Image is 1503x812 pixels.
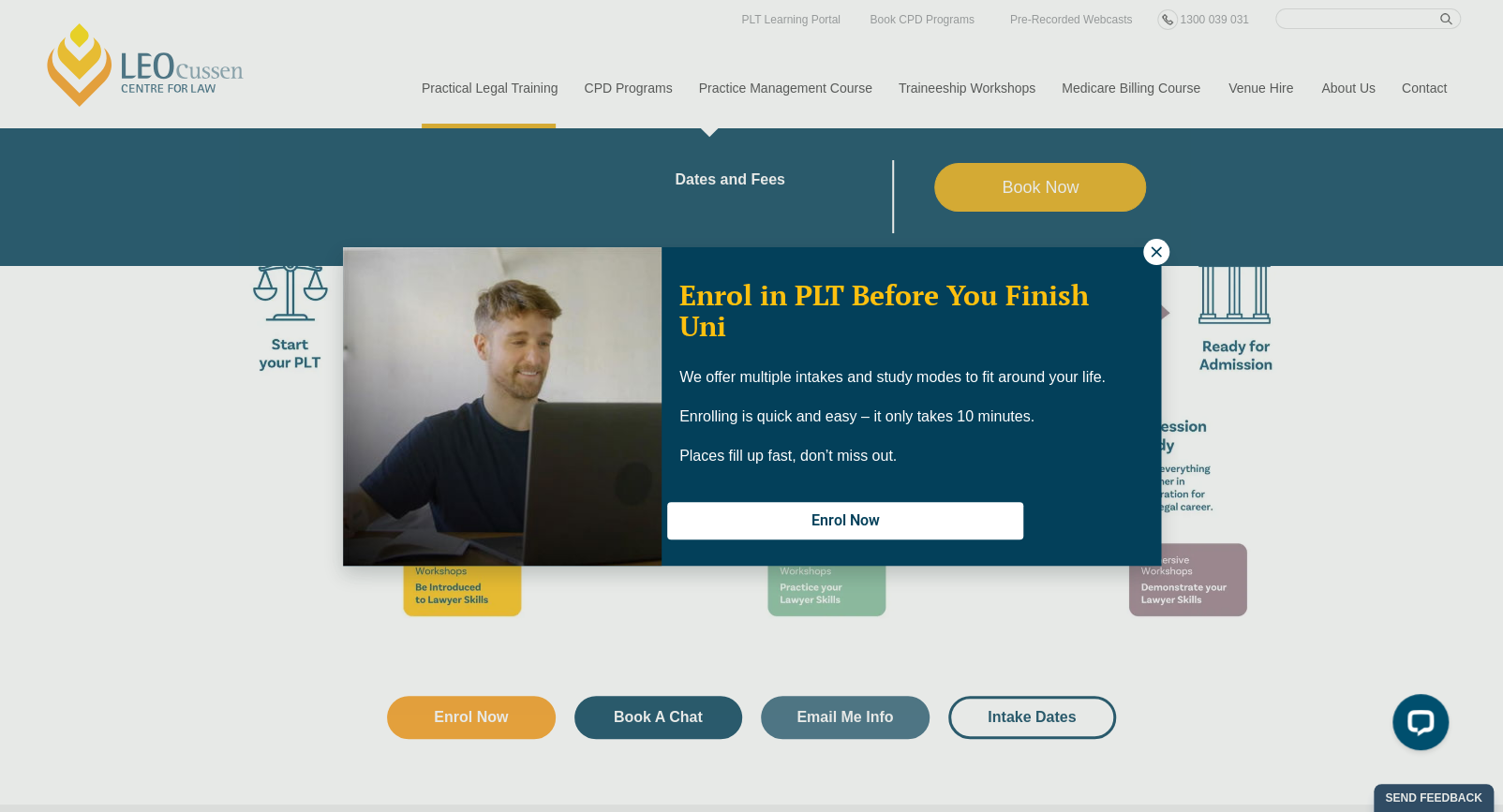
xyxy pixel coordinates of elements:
[667,502,1023,539] button: Enrol Now
[679,408,1034,424] span: Enrolling is quick and easy – it only takes 10 minutes.
[1143,239,1169,265] button: Close
[343,247,662,566] img: Woman in yellow blouse holding folders looking to the right and smiling
[679,276,1089,345] span: Enrol in PLT Before You Finish Uni
[1377,687,1456,765] iframe: LiveChat chat widget
[679,448,897,464] span: Places fill up fast, don’t miss out.
[679,369,1106,385] span: We offer multiple intakes and study modes to fit around your life.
